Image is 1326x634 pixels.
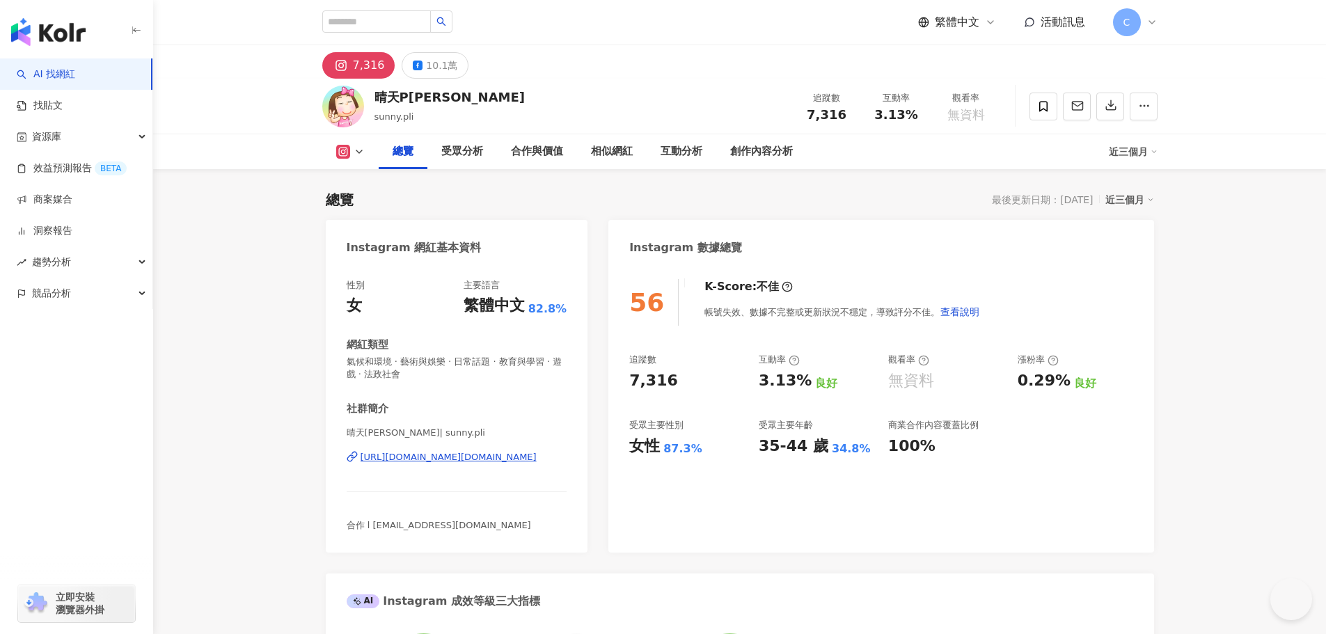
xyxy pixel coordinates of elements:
div: 100% [888,436,936,457]
div: Instagram 網紅基本資料 [347,240,482,255]
div: 相似網紅 [591,143,633,160]
a: chrome extension立即安裝 瀏覽器外掛 [18,585,135,622]
span: C [1123,15,1130,30]
div: 不佳 [757,279,779,294]
div: 性別 [347,279,365,292]
div: 晴天P[PERSON_NAME] [374,88,526,106]
div: 總覽 [326,190,354,209]
span: 合作 l [EMAIL_ADDRESS][DOMAIN_NAME] [347,520,531,530]
span: 7,316 [807,107,846,122]
div: 主要語言 [464,279,500,292]
div: 互動率 [870,91,923,105]
div: Instagram 成效等級三大指標 [347,594,540,609]
div: 35-44 歲 [759,436,828,457]
a: 商案媒合 [17,193,72,207]
div: AI [347,594,380,608]
span: 活動訊息 [1041,15,1085,29]
div: 10.1萬 [426,56,457,75]
span: 立即安裝 瀏覽器外掛 [56,591,104,616]
div: 創作內容分析 [730,143,793,160]
a: [URL][DOMAIN_NAME][DOMAIN_NAME] [347,451,567,463]
iframe: Help Scout Beacon - Open [1270,578,1312,620]
div: 互動率 [759,354,800,366]
div: 87.3% [663,441,702,457]
div: 最後更新日期：[DATE] [992,194,1093,205]
div: 受眾主要年齡 [759,419,813,431]
div: 7,316 [353,56,385,75]
div: 近三個月 [1109,141,1158,163]
div: [URL][DOMAIN_NAME][DOMAIN_NAME] [361,451,537,463]
div: K-Score : [704,279,793,294]
span: search [436,17,446,26]
div: 無資料 [888,370,934,392]
div: 0.29% [1018,370,1071,392]
span: 無資料 [947,108,985,122]
a: searchAI 找網紅 [17,68,75,81]
span: sunny.pli [374,111,414,122]
span: 3.13% [874,108,917,122]
span: 氣候和環境 · 藝術與娛樂 · 日常話題 · 教育與學習 · 遊戲 · 法政社會 [347,356,567,381]
div: 7,316 [629,370,678,392]
div: 繁體中文 [464,295,525,317]
div: 受眾主要性別 [629,419,684,431]
span: 趨勢分析 [32,246,71,278]
div: 56 [629,288,664,317]
div: 追蹤數 [800,91,853,105]
span: 競品分析 [32,278,71,309]
div: 追蹤數 [629,354,656,366]
div: 互動分析 [661,143,702,160]
div: 合作與價值 [511,143,563,160]
div: 受眾分析 [441,143,483,160]
button: 查看說明 [940,298,980,326]
a: 洞察報告 [17,224,72,238]
div: 帳號失效、數據不完整或更新狀況不穩定，導致評分不佳。 [704,298,980,326]
div: 良好 [815,376,837,391]
div: 3.13% [759,370,812,392]
div: 商業合作內容覆蓋比例 [888,419,979,431]
img: KOL Avatar [322,86,364,127]
span: 資源庫 [32,121,61,152]
span: 繁體中文 [935,15,979,30]
div: 總覽 [393,143,413,160]
button: 7,316 [322,52,395,79]
div: 34.8% [832,441,871,457]
div: 良好 [1074,376,1096,391]
span: 82.8% [528,301,567,317]
a: 效益預測報告BETA [17,161,127,175]
a: 找貼文 [17,99,63,113]
div: 漲粉率 [1018,354,1059,366]
div: Instagram 數據總覽 [629,240,742,255]
div: 社群簡介 [347,402,388,416]
div: 女 [347,295,362,317]
img: chrome extension [22,592,49,615]
div: 觀看率 [940,91,993,105]
span: 晴天[PERSON_NAME]| sunny.pli [347,427,567,439]
button: 10.1萬 [402,52,468,79]
div: 女性 [629,436,660,457]
span: 查看說明 [940,306,979,317]
div: 網紅類型 [347,338,388,352]
img: logo [11,18,86,46]
div: 近三個月 [1105,191,1154,209]
span: rise [17,257,26,267]
div: 觀看率 [888,354,929,366]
